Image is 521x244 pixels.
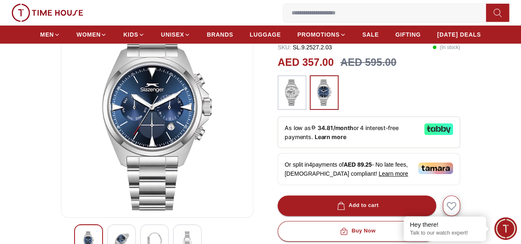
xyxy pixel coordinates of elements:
span: SKU : [278,44,291,51]
a: GIFTING [395,27,421,42]
a: BRANDS [207,27,233,42]
span: WOMEN [77,30,101,39]
img: Tamara [418,163,453,174]
span: BRANDS [207,30,233,39]
h2: AED 357.00 [278,55,334,70]
span: LUGGAGE [250,30,281,39]
span: Learn more [378,170,408,177]
p: Talk to our watch expert! [410,230,480,237]
img: ... [12,4,83,22]
a: WOMEN [77,27,107,42]
div: Or split in 4 payments of - No late fees, [DEMOGRAPHIC_DATA] compliant! [278,153,460,185]
div: Hey there! [410,221,480,229]
span: KIDS [123,30,138,39]
img: ... [314,79,334,106]
span: AED 89.25 [343,161,371,168]
a: LUGGAGE [250,27,281,42]
a: [DATE] DEALS [437,27,481,42]
span: MEN [40,30,54,39]
span: GIFTING [395,30,421,39]
div: Chat Widget [494,217,517,240]
span: UNISEX [161,30,184,39]
button: Add to cart [278,195,436,216]
div: Add to cart [335,201,378,210]
a: UNISEX [161,27,190,42]
span: [DATE] DEALS [437,30,481,39]
a: MEN [40,27,60,42]
p: SL.9.2527.2.03 [278,43,332,51]
button: Buy Now [278,221,436,242]
img: ... [282,79,302,106]
p: ( In stock ) [432,43,460,51]
a: KIDS [123,27,144,42]
a: SALE [362,27,379,42]
span: PROMOTIONS [297,30,340,39]
h3: AED 595.00 [340,55,396,70]
a: PROMOTIONS [297,27,346,42]
div: Buy Now [338,226,375,236]
span: SALE [362,30,379,39]
img: Slazenger Men's Multifunction Silver Dial Watch - SL.9.2527.2.02 [68,13,246,211]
